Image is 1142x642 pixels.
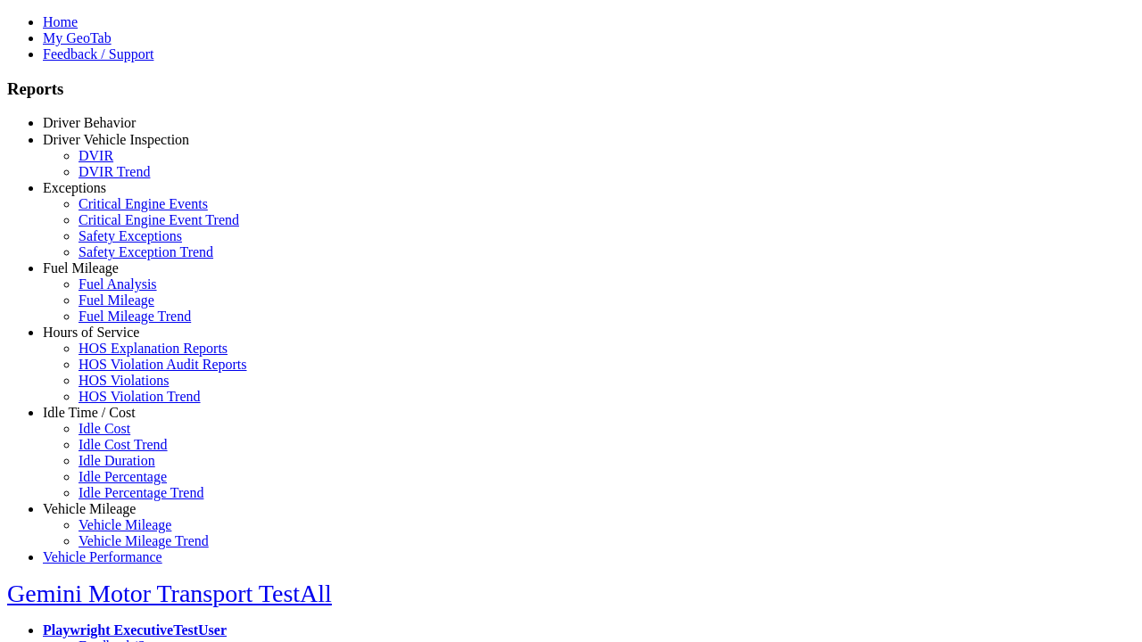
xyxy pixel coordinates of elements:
[79,196,208,211] a: Critical Engine Events
[43,132,189,147] a: Driver Vehicle Inspection
[79,244,213,259] a: Safety Exception Trend
[79,148,113,163] a: DVIR
[79,373,169,388] a: HOS Violations
[79,228,182,243] a: Safety Exceptions
[43,405,136,420] a: Idle Time / Cost
[43,14,78,29] a: Home
[43,622,227,638] a: Playwright ExecutiveTestUser
[43,180,106,195] a: Exceptions
[43,549,162,564] a: Vehicle Performance
[79,357,247,372] a: HOS Violation Audit Reports
[79,533,209,548] a: Vehicle Mileage Trend
[79,421,130,436] a: Idle Cost
[79,276,157,292] a: Fuel Analysis
[43,325,139,340] a: Hours of Service
[43,30,112,45] a: My GeoTab
[79,341,228,356] a: HOS Explanation Reports
[79,469,167,484] a: Idle Percentage
[79,485,203,500] a: Idle Percentage Trend
[7,580,332,607] a: Gemini Motor Transport TestAll
[79,453,155,468] a: Idle Duration
[79,212,239,227] a: Critical Engine Event Trend
[43,46,153,62] a: Feedback / Support
[79,517,171,532] a: Vehicle Mileage
[7,79,1135,99] h3: Reports
[79,292,154,308] a: Fuel Mileage
[43,501,136,516] a: Vehicle Mileage
[43,260,119,276] a: Fuel Mileage
[79,389,201,404] a: HOS Violation Trend
[79,309,191,324] a: Fuel Mileage Trend
[79,164,150,179] a: DVIR Trend
[43,115,136,130] a: Driver Behavior
[79,437,168,452] a: Idle Cost Trend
